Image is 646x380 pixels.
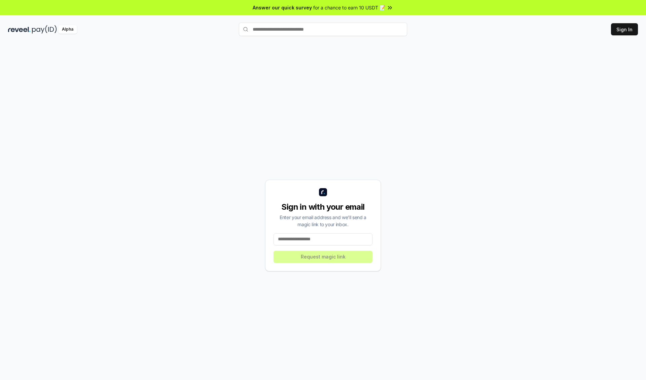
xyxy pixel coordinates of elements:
img: pay_id [32,25,57,34]
div: Alpha [58,25,77,34]
img: reveel_dark [8,25,31,34]
span: Answer our quick survey [253,4,312,11]
img: logo_small [319,188,327,196]
div: Sign in with your email [274,202,372,212]
button: Sign In [611,23,638,35]
span: for a chance to earn 10 USDT 📝 [313,4,385,11]
div: Enter your email address and we’ll send a magic link to your inbox. [274,214,372,228]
